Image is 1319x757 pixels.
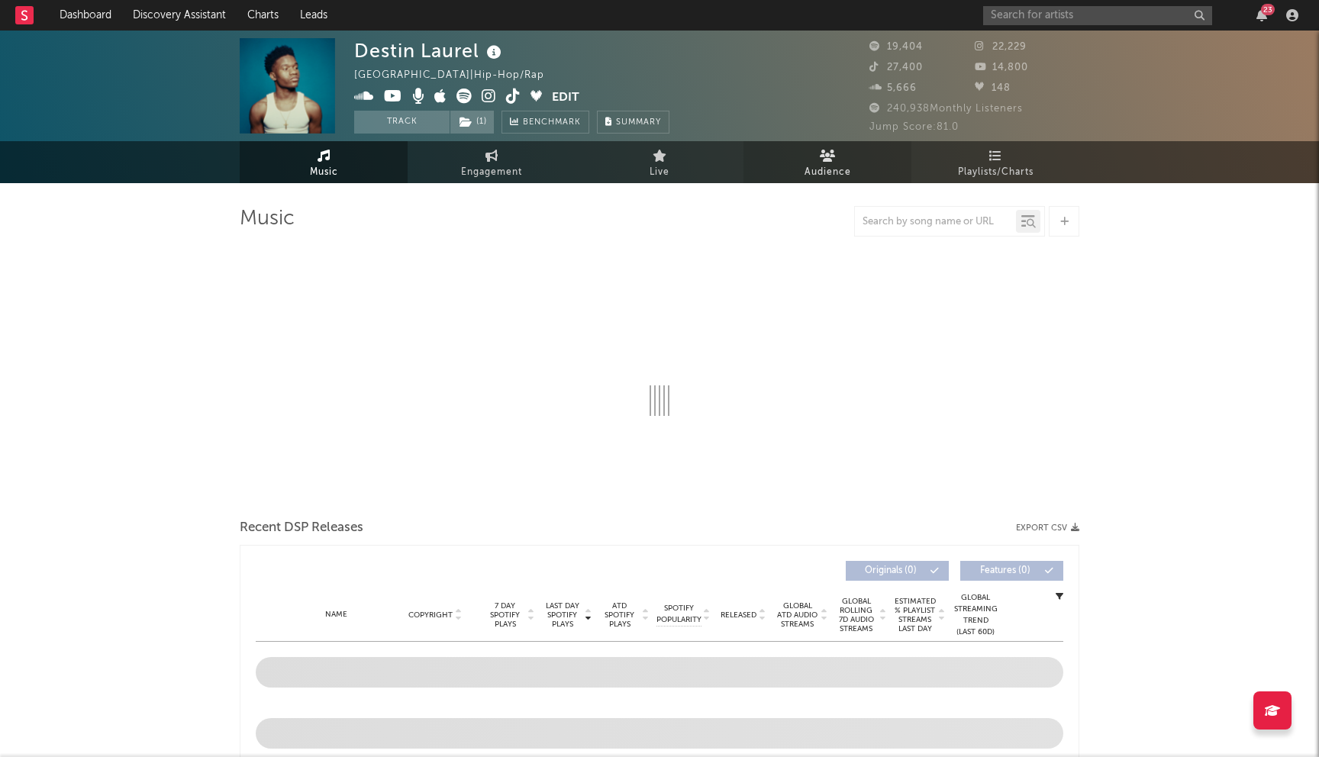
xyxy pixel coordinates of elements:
button: Features(0) [960,561,1063,581]
span: Music [310,163,338,182]
span: Global ATD Audio Streams [776,601,818,629]
span: Benchmark [523,114,581,132]
span: Last Day Spotify Plays [542,601,582,629]
button: Edit [552,89,579,108]
span: Audience [805,163,851,182]
span: 7 Day Spotify Plays [485,601,525,629]
span: 240,938 Monthly Listeners [869,104,1023,114]
span: 22,229 [975,42,1027,52]
a: Audience [743,141,911,183]
span: Engagement [461,163,522,182]
button: 23 [1256,9,1267,21]
span: Copyright [408,610,453,620]
div: Name [286,609,386,620]
button: Export CSV [1016,523,1079,533]
div: Destin Laurel [354,38,505,63]
div: 23 [1261,4,1275,15]
span: Spotify Popularity [656,603,701,626]
button: Summary [597,111,669,134]
span: Features ( 0 ) [970,566,1040,575]
span: 19,404 [869,42,923,52]
span: Originals ( 0 ) [856,566,926,575]
span: 14,800 [975,63,1028,72]
input: Search by song name or URL [855,216,1016,228]
a: Music [240,141,408,183]
span: Global Rolling 7D Audio Streams [835,597,877,633]
a: Benchmark [501,111,589,134]
div: Global Streaming Trend (Last 60D) [953,592,998,638]
span: Playlists/Charts [958,163,1034,182]
span: Summary [616,118,661,127]
button: Originals(0) [846,561,949,581]
button: (1) [450,111,494,134]
span: 148 [975,83,1011,93]
a: Playlists/Charts [911,141,1079,183]
span: ( 1 ) [450,111,495,134]
span: Released [721,610,756,620]
span: Estimated % Playlist Streams Last Day [894,597,936,633]
div: [GEOGRAPHIC_DATA] | Hip-Hop/Rap [354,66,562,85]
span: 5,666 [869,83,917,93]
a: Live [576,141,743,183]
a: Engagement [408,141,576,183]
input: Search for artists [983,6,1212,25]
span: Jump Score: 81.0 [869,122,959,132]
span: ATD Spotify Plays [599,601,640,629]
span: Live [650,163,669,182]
button: Track [354,111,450,134]
span: 27,400 [869,63,923,72]
span: Recent DSP Releases [240,519,363,537]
